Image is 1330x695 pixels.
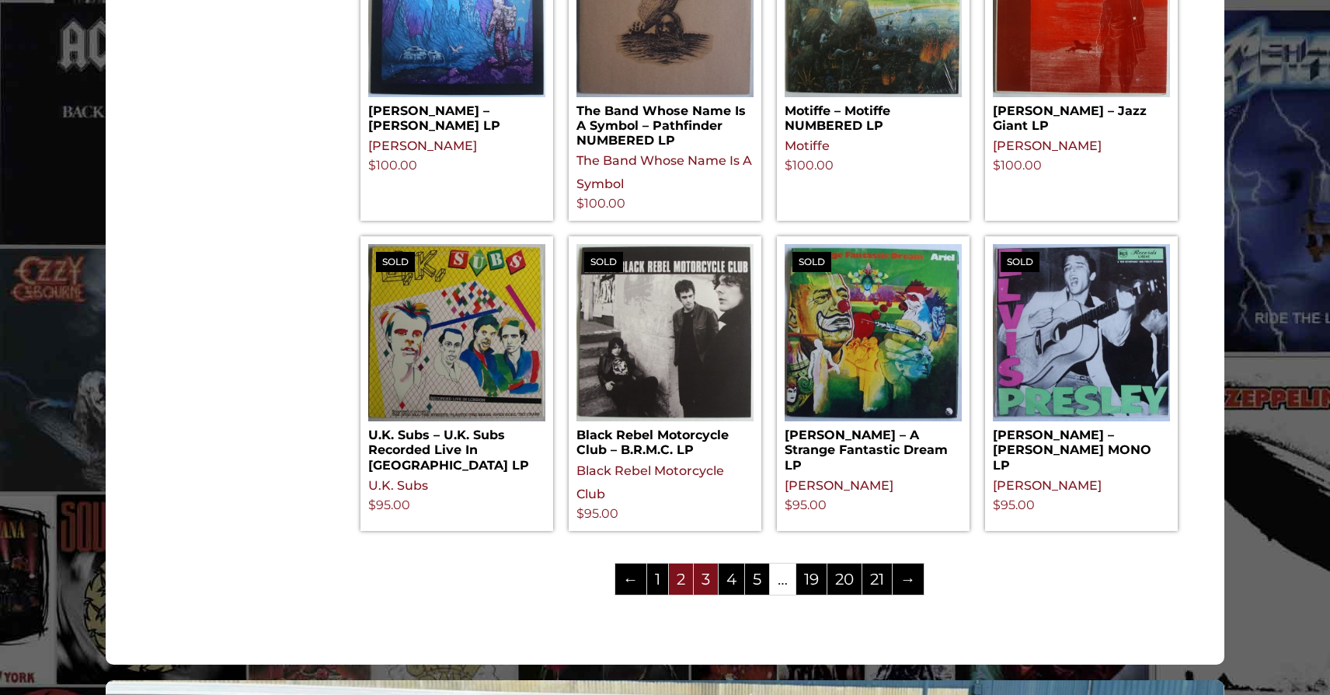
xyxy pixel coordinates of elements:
[785,498,792,512] span: $
[785,158,792,173] span: $
[694,564,718,595] a: Page 3
[576,196,584,211] span: $
[862,564,892,595] a: Page 21
[785,138,830,153] a: Motiffe
[647,564,668,595] a: Page 1
[576,244,754,457] a: SoldBlack Rebel Motorcycle Club – B.R.M.C. LP
[993,244,1170,421] img: Elvis Presley – Elvis Presley MONO LP
[368,158,376,173] span: $
[792,252,831,272] span: Sold
[615,564,646,595] a: ←
[376,252,415,272] span: Sold
[576,97,754,148] h2: The Band Whose Name Is A Symbol – Pathfinder NUMBERED LP
[368,421,545,473] h2: U.K. Subs – U.K. Subs Recorded Live In [GEOGRAPHIC_DATA] LP
[576,196,625,211] bdi: 100.00
[827,564,862,595] a: Page 20
[893,564,924,595] a: →
[993,244,1170,473] a: Sold[PERSON_NAME] – [PERSON_NAME] MONO LP
[785,244,962,421] img: Ariel – A Strange Fantastic Dream LP
[993,97,1170,133] h2: [PERSON_NAME] – Jazz Giant LP
[785,478,893,493] a: [PERSON_NAME]
[584,252,623,272] span: Sold
[745,564,769,595] a: Page 5
[368,97,545,133] h2: [PERSON_NAME] – [PERSON_NAME] LP
[368,478,428,493] a: U.K. Subs
[785,498,827,512] bdi: 95.00
[770,564,796,595] span: …
[719,564,744,595] a: Page 4
[368,138,477,153] a: [PERSON_NAME]
[368,158,417,173] bdi: 100.00
[993,138,1102,153] a: [PERSON_NAME]
[993,498,1001,512] span: $
[993,498,1035,512] bdi: 95.00
[576,506,584,521] span: $
[796,564,827,595] a: Page 19
[576,506,618,521] bdi: 95.00
[669,564,693,595] span: Page 2
[576,463,724,501] a: Black Rebel Motorcycle Club
[1001,252,1039,272] span: Sold
[576,153,752,191] a: The Band Whose Name Is A Symbol
[785,158,834,173] bdi: 100.00
[368,244,545,421] img: U.K. Subs – U.K. Subs Recorded Live In London LP
[993,478,1102,493] a: [PERSON_NAME]
[368,244,545,473] a: SoldU.K. Subs – U.K. Subs Recorded Live In [GEOGRAPHIC_DATA] LP
[785,97,962,133] h2: Motiffe – Motiffe NUMBERED LP
[993,158,1042,173] bdi: 100.00
[993,158,1001,173] span: $
[368,498,410,512] bdi: 95.00
[785,421,962,473] h2: [PERSON_NAME] – A Strange Fantastic Dream LP
[993,421,1170,473] h2: [PERSON_NAME] – [PERSON_NAME] MONO LP
[576,421,754,457] h2: Black Rebel Motorcycle Club – B.R.M.C. LP
[576,244,754,421] img: Black Rebel Motorcycle Club – B.R.M.C. LP
[785,244,962,473] a: Sold[PERSON_NAME] – A Strange Fantastic Dream LP
[368,498,376,512] span: $
[360,562,1178,602] nav: Product Pagination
